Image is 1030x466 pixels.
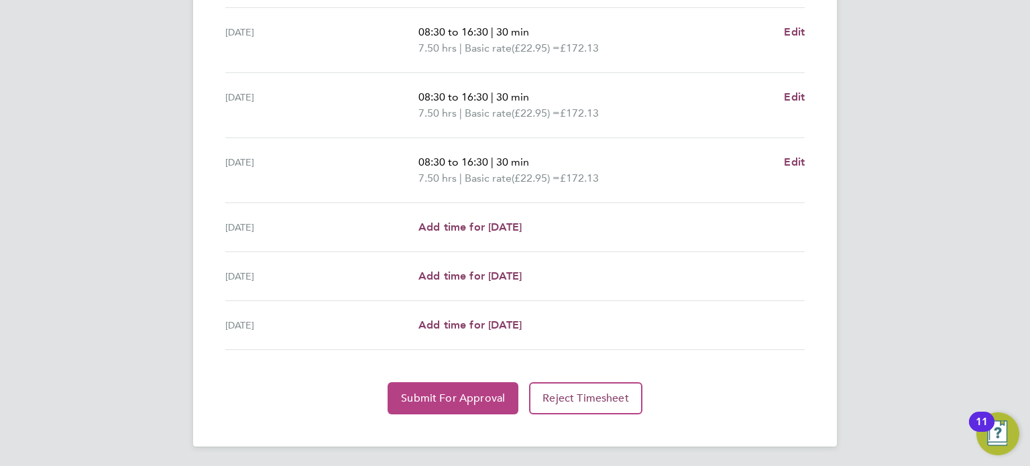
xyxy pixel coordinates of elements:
[465,40,512,56] span: Basic rate
[418,317,522,333] a: Add time for [DATE]
[388,382,518,414] button: Submit For Approval
[542,392,629,405] span: Reject Timesheet
[496,25,529,38] span: 30 min
[418,156,488,168] span: 08:30 to 16:30
[418,107,457,119] span: 7.50 hrs
[784,154,805,170] a: Edit
[459,172,462,184] span: |
[512,172,560,184] span: (£22.95) =
[491,91,494,103] span: |
[225,24,418,56] div: [DATE]
[225,317,418,333] div: [DATE]
[225,89,418,121] div: [DATE]
[512,107,560,119] span: (£22.95) =
[225,154,418,186] div: [DATE]
[465,105,512,121] span: Basic rate
[496,156,529,168] span: 30 min
[225,268,418,284] div: [DATE]
[512,42,560,54] span: (£22.95) =
[560,107,599,119] span: £172.13
[491,156,494,168] span: |
[976,422,988,439] div: 11
[784,24,805,40] a: Edit
[459,42,462,54] span: |
[465,170,512,186] span: Basic rate
[491,25,494,38] span: |
[418,42,457,54] span: 7.50 hrs
[496,91,529,103] span: 30 min
[418,318,522,331] span: Add time for [DATE]
[784,91,805,103] span: Edit
[784,156,805,168] span: Edit
[418,172,457,184] span: 7.50 hrs
[459,107,462,119] span: |
[784,25,805,38] span: Edit
[418,270,522,282] span: Add time for [DATE]
[418,25,488,38] span: 08:30 to 16:30
[560,172,599,184] span: £172.13
[401,392,505,405] span: Submit For Approval
[418,221,522,233] span: Add time for [DATE]
[784,89,805,105] a: Edit
[225,219,418,235] div: [DATE]
[529,382,642,414] button: Reject Timesheet
[418,268,522,284] a: Add time for [DATE]
[560,42,599,54] span: £172.13
[418,219,522,235] a: Add time for [DATE]
[418,91,488,103] span: 08:30 to 16:30
[976,412,1019,455] button: Open Resource Center, 11 new notifications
